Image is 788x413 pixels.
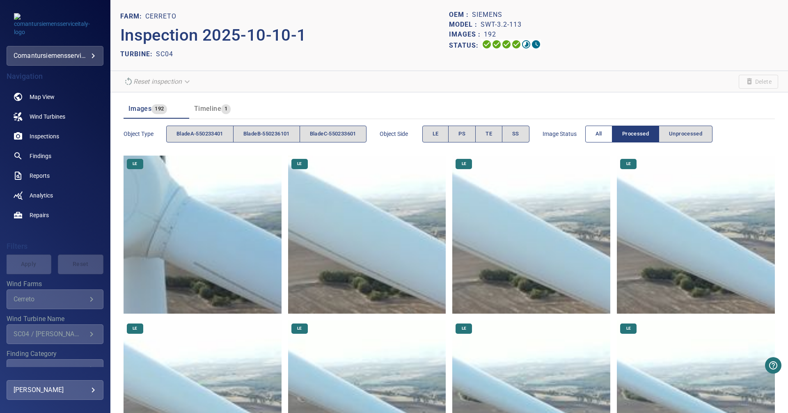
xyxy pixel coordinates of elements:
[433,129,439,139] span: LE
[585,126,713,142] div: imageStatus
[449,10,472,20] p: OEM :
[457,161,471,167] span: LE
[310,129,356,139] span: bladeC-550233601
[7,87,103,107] a: map noActive
[30,132,59,140] span: Inspections
[156,49,173,59] p: SC04
[145,11,176,21] p: Cerreto
[7,146,103,166] a: findings noActive
[449,39,482,51] p: Status:
[233,126,300,142] button: bladeB-550236101
[475,126,502,142] button: TE
[7,126,103,146] a: inspections noActive
[30,172,50,180] span: Reports
[124,130,166,138] span: Object type
[511,39,521,49] svg: ML Processing 100%
[7,281,103,287] label: Wind Farms
[7,72,103,80] h4: Navigation
[622,129,649,139] span: Processed
[30,112,65,121] span: Wind Turbines
[449,30,484,39] p: Images :
[502,126,529,142] button: SS
[7,186,103,205] a: analytics noActive
[166,126,234,142] button: bladeA-550233401
[621,161,636,167] span: LE
[128,326,142,331] span: LE
[14,49,96,62] div: comantursiemensserviceitaly
[133,78,182,85] em: Reset inspection
[739,75,778,89] span: Unable to delete the inspection due to your user permissions
[120,23,449,48] p: Inspection 2025-10-10-1
[120,74,195,89] div: Unable to reset the inspection due to your user permissions
[482,39,492,49] svg: Uploading 100%
[7,289,103,309] div: Wind Farms
[7,205,103,225] a: repairs noActive
[292,326,307,331] span: LE
[521,39,531,49] svg: Matching 24%
[7,166,103,186] a: reports noActive
[7,351,103,357] label: Finding Category
[422,126,529,142] div: objectSide
[14,295,87,303] div: Cerreto
[30,93,55,101] span: Map View
[486,129,492,139] span: TE
[458,129,465,139] span: PS
[7,324,103,344] div: Wind Turbine Name
[492,39,502,49] svg: Data Formatted 100%
[30,152,51,160] span: Findings
[585,126,612,142] button: All
[30,191,53,200] span: Analytics
[448,126,476,142] button: PS
[221,104,231,114] span: 1
[512,129,519,139] span: SS
[166,126,367,142] div: objectType
[7,46,103,66] div: comantursiemensserviceitaly
[120,49,156,59] p: TURBINE:
[481,20,522,30] p: SWT-3.2-113
[14,13,96,36] img: comantursiemensserviceitaly-logo
[457,326,471,331] span: LE
[502,39,511,49] svg: Selecting 100%
[151,104,167,114] span: 192
[543,130,585,138] span: Image Status
[292,161,307,167] span: LE
[120,74,195,89] div: Reset inspection
[128,161,142,167] span: LE
[472,10,502,20] p: Siemens
[194,105,221,112] span: Timeline
[7,316,103,322] label: Wind Turbine Name
[7,359,103,379] div: Finding Category
[120,11,145,21] p: FARM:
[243,129,290,139] span: bladeB-550236101
[612,126,659,142] button: Processed
[659,126,712,142] button: Unprocessed
[531,39,541,49] svg: Classification 0%
[380,130,422,138] span: Object Side
[449,20,481,30] p: Model :
[176,129,223,139] span: bladeA-550233401
[14,383,96,397] div: [PERSON_NAME]
[128,105,151,112] span: Images
[596,129,602,139] span: All
[300,126,367,142] button: bladeC-550233601
[7,107,103,126] a: windturbines noActive
[669,129,702,139] span: Unprocessed
[422,126,449,142] button: LE
[7,242,103,250] h4: Filters
[484,30,496,39] p: 192
[621,326,636,331] span: LE
[30,211,49,219] span: Repairs
[14,330,87,338] div: SC04 / [PERSON_NAME]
